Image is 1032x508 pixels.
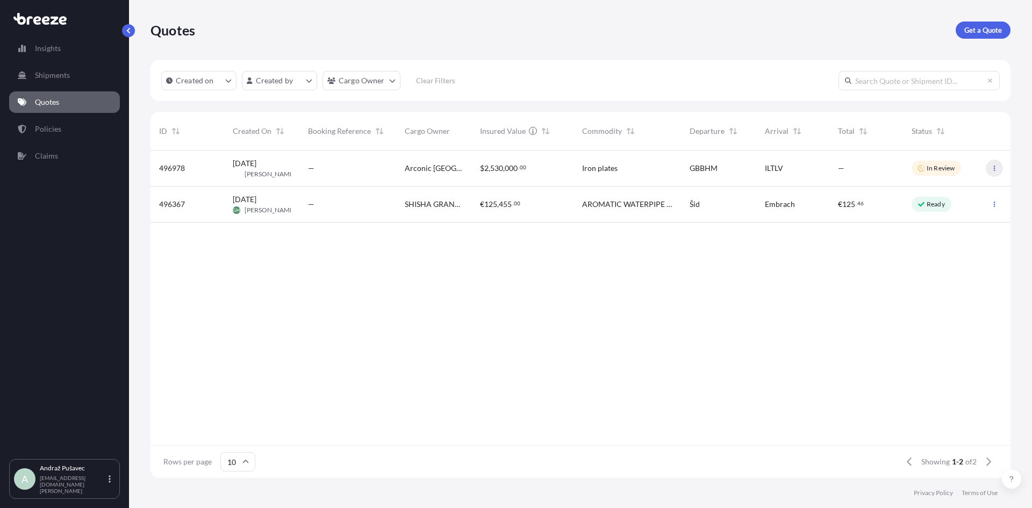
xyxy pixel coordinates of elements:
span: Created On [233,126,271,137]
span: 496978 [159,163,185,174]
p: Cargo Owner [339,75,385,86]
span: SHISHA GRANDE D.O.O. [405,199,463,210]
span: of 2 [965,456,977,467]
p: [EMAIL_ADDRESS][DOMAIN_NAME][PERSON_NAME] [40,475,106,494]
span: Status [912,126,932,137]
span: Iron plates [582,163,618,174]
span: GBBHM [690,163,718,174]
span: Rows per page [163,456,212,467]
span: ILTLV [765,163,783,174]
span: Showing [921,456,950,467]
button: Sort [624,125,637,138]
span: . [856,202,857,205]
p: Policies [35,124,61,134]
span: 125 [842,201,855,208]
button: createdBy Filter options [242,71,317,90]
a: Privacy Policy [914,489,953,497]
button: createdOn Filter options [161,71,236,90]
span: 1-2 [952,456,963,467]
span: — [308,163,314,174]
a: Get a Quote [956,22,1010,39]
span: [PERSON_NAME] [245,206,296,214]
p: Created on [176,75,214,86]
p: Insights [35,43,61,54]
span: TH [233,169,239,180]
a: Claims [9,145,120,167]
button: Sort [373,125,386,138]
span: 00 [520,166,526,169]
a: Insights [9,38,120,59]
span: Commodity [582,126,622,137]
button: Sort [274,125,286,138]
button: Sort [934,125,947,138]
span: . [518,166,519,169]
a: Quotes [9,91,120,113]
p: Clear Filters [416,75,455,86]
input: Search Quote or Shipment ID... [838,71,1000,90]
span: Insured Value [480,126,526,137]
span: [DATE] [233,194,256,205]
span: 000 [505,164,518,172]
span: — [838,163,844,174]
p: In Review [927,164,955,173]
p: Ready [927,200,945,209]
button: Sort [727,125,740,138]
span: 2 [484,164,489,172]
span: 455 [499,201,512,208]
span: Departure [690,126,725,137]
span: 496367 [159,199,185,210]
p: Created by [256,75,293,86]
span: Arrival [765,126,789,137]
p: Quotes [150,22,195,39]
span: 530 [490,164,503,172]
button: Sort [791,125,804,138]
span: , [489,164,490,172]
span: Arconic [GEOGRAPHIC_DATA] [405,163,463,174]
span: . [512,202,513,205]
button: Sort [539,125,552,138]
span: — [308,199,314,210]
p: Quotes [35,97,59,108]
span: , [503,164,505,172]
a: Shipments [9,65,120,86]
span: 00 [514,202,520,205]
span: 46 [857,202,864,205]
span: € [838,201,842,208]
span: € [480,201,484,208]
span: AROMATIC WATERPIPE TOBACCO [582,199,672,210]
span: Cargo Owner [405,126,450,137]
span: Booking Reference [308,126,371,137]
span: Embrach [765,199,795,210]
span: $ [480,164,484,172]
p: Claims [35,151,58,161]
button: Sort [169,125,182,138]
span: GM [233,205,240,216]
p: Andraž Pušavec [40,464,106,473]
span: [DATE] [233,158,256,169]
span: 125 [484,201,497,208]
a: Policies [9,118,120,140]
p: Shipments [35,70,70,81]
span: Total [838,126,855,137]
button: cargoOwner Filter options [322,71,400,90]
span: [PERSON_NAME] [245,170,296,178]
button: Sort [857,125,870,138]
span: , [497,201,499,208]
button: Clear Filters [406,72,466,89]
span: A [21,474,28,484]
span: ID [159,126,167,137]
p: Get a Quote [964,25,1002,35]
span: Šid [690,199,700,210]
a: Terms of Use [962,489,998,497]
